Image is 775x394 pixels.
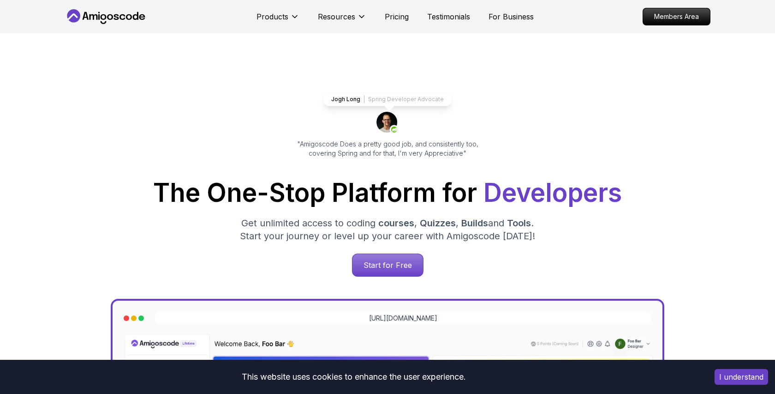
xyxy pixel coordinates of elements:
p: Spring Developer Advocate [368,96,444,103]
img: josh long [376,112,399,134]
a: Pricing [385,11,409,22]
p: Jogh Long [331,96,360,103]
button: Resources [318,11,366,30]
h1: The One-Stop Platform for [72,180,703,206]
span: Builds [461,218,488,229]
a: Testimonials [427,11,470,22]
p: Products [256,11,288,22]
span: Tools [507,218,531,229]
a: Members Area [643,8,710,25]
span: Quizzes [420,218,456,229]
p: Get unlimited access to coding , , and . Start your journey or level up your career with Amigosco... [232,217,542,242]
p: Start for Free [352,254,423,276]
a: [URL][DOMAIN_NAME] [369,314,437,323]
p: Members Area [643,8,710,25]
button: Products [256,11,299,30]
span: Developers [483,177,622,208]
span: courses [378,218,414,229]
div: This website uses cookies to enhance the user experience. [7,367,701,387]
a: For Business [489,11,534,22]
p: Resources [318,11,355,22]
a: Start for Free [352,254,423,277]
button: Accept cookies [715,369,768,385]
p: "Amigoscode Does a pretty good job, and consistently too, covering Spring and for that, I'm very ... [284,139,491,158]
